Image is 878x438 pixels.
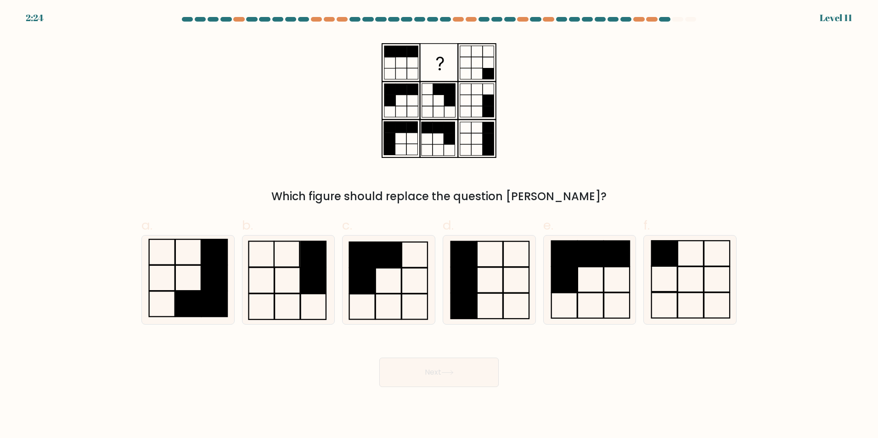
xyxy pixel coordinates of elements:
span: d. [443,216,454,234]
div: Which figure should replace the question [PERSON_NAME]? [147,188,731,205]
button: Next [379,358,499,387]
span: a. [141,216,152,234]
span: e. [543,216,553,234]
span: b. [242,216,253,234]
span: c. [342,216,352,234]
div: 2:24 [26,11,44,25]
div: Level 11 [820,11,852,25]
span: f. [643,216,650,234]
